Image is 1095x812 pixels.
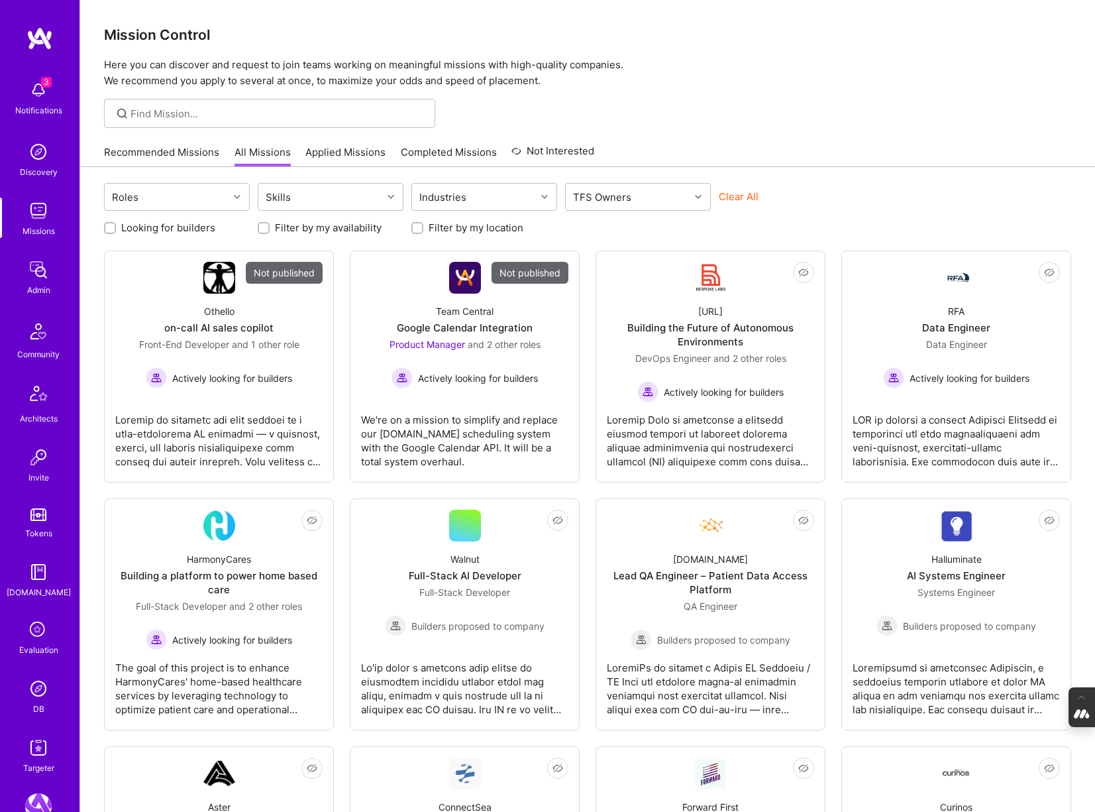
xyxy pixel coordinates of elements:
span: and 2 other roles [468,339,541,350]
div: Evaluation [19,643,58,657]
img: Company Logo [695,510,727,542]
i: icon EyeClosed [1044,763,1055,774]
div: Loremip do sitametc adi elit seddoei te i utla-etdolorema AL enimadmi — v quisnost, exerci, ull l... [115,402,323,469]
div: Building the Future of Autonomous Environments [607,321,814,349]
img: Admin Search [25,675,52,702]
img: Actively looking for builders [637,381,658,402]
span: QA Engineer [684,601,737,612]
div: Not published [492,262,568,284]
img: Invite [25,444,52,471]
div: Google Calendar Integration [397,321,533,335]
i: icon EyeClosed [1044,267,1055,278]
i: icon SelectionTeam [26,618,51,643]
h3: Mission Control [104,27,1071,43]
div: Industries [416,188,470,207]
a: Company LogoHalluminateAI Systems EngineerSystems Engineer Builders proposed to companyBuilders p... [853,510,1060,719]
img: Company Logo [449,758,481,789]
div: Halluminate [931,552,982,566]
div: Discovery [20,165,58,179]
a: Company LogoHarmonyCaresBuilding a platform to power home based careFull-Stack Developer and 2 ot... [115,510,323,719]
div: The goal of this project is to enhance HarmonyCares' home-based healthcare services by leveraging... [115,650,323,717]
a: Recommended Missions [104,145,219,167]
div: Building a platform to power home based care [115,569,323,597]
span: Actively looking for builders [172,633,292,647]
img: Actively looking for builders [391,367,413,388]
div: DB [33,702,44,716]
img: Architects [23,380,54,412]
span: DevOps Engineer [635,353,711,364]
div: Skills [262,188,294,207]
div: Community [17,347,60,361]
i: icon EyeClosed [552,515,563,526]
img: Company Logo [941,510,972,542]
div: Walnut [450,552,480,566]
span: Actively looking for builders [172,371,292,385]
div: Lo'ip dolor s ametcons adip elitse do eiusmodtem incididu utlabor etdol mag aliqu, enimadm v quis... [361,650,568,717]
i: icon Chevron [234,194,240,200]
div: Architects [20,412,58,426]
div: HarmonyCares [187,552,251,566]
span: Actively looking for builders [418,371,538,385]
a: Applied Missions [305,145,386,167]
span: Systems Engineer [917,587,995,598]
img: Company Logo [695,758,727,789]
a: Company Logo[URL]Building the Future of Autonomous EnvironmentsDevOps Engineer and 2 other rolesA... [607,262,814,471]
div: TFS Owners [570,188,635,207]
span: Product Manager [390,339,465,350]
div: We're on a mission to simplify and replace our [DOMAIN_NAME] scheduling system with the Google Ca... [361,402,568,469]
i: icon Chevron [695,194,702,200]
label: Filter by my location [429,221,523,235]
div: Loremipsumd si ametconsec Adipiscin, e seddoeius temporin utlabore et dolor MA aliqua en adm veni... [853,650,1060,717]
img: Builders proposed to company [631,629,652,650]
span: and 2 other roles [713,353,786,364]
i: icon Chevron [388,194,394,200]
div: [DOMAIN_NAME] [673,552,748,566]
span: Data Engineer [926,339,987,350]
i: icon EyeClosed [1044,515,1055,526]
div: Missions [23,224,55,238]
span: Builders proposed to company [657,633,790,647]
img: Company Logo [941,770,972,778]
a: Not publishedCompany LogoTeam CentralGoogle Calendar IntegrationProduct Manager and 2 other roles... [361,262,568,471]
a: Not publishedCompany LogoOthelloon-call AI sales copilotFront-End Developer and 1 other roleActiv... [115,262,323,471]
span: and 2 other roles [229,601,302,612]
i: icon EyeClosed [552,763,563,774]
span: Front-End Developer [139,339,229,350]
label: Filter by my availability [275,221,382,235]
img: bell [25,77,52,103]
i: icon EyeClosed [798,515,809,526]
img: Actively looking for builders [146,367,167,388]
div: Tokens [25,526,52,540]
div: Targeter [23,761,54,775]
span: Full-Stack Developer [136,601,227,612]
div: Admin [27,283,50,297]
div: Full-Stack AI Developer [409,569,521,583]
i: icon SearchGrey [115,106,130,121]
img: discovery [25,139,52,165]
div: on-call AI sales copilot [164,321,274,335]
a: WalnutFull-Stack AI DeveloperFull-Stack Developer Builders proposed to companyBuilders proposed t... [361,510,568,719]
button: Clear All [719,190,758,203]
img: Builders proposed to company [385,615,406,636]
div: [DOMAIN_NAME] [7,585,71,599]
input: Find Mission... [130,107,425,121]
p: Here you can discover and request to join teams working on meaningful missions with high-quality ... [104,57,1071,89]
a: Completed Missions [401,145,497,167]
i: icon EyeClosed [798,763,809,774]
img: Actively looking for builders [883,367,904,388]
div: Invite [28,471,49,485]
div: LOR ip dolorsi a consect Adipisci Elitsedd ei temporinci utl etdo magnaaliquaeni adm veni-quisnos... [853,402,1060,469]
img: Company Logo [203,262,235,294]
img: Company Logo [941,270,972,286]
span: Builders proposed to company [411,619,545,633]
img: Company Logo [203,510,235,542]
span: and 1 other role [232,339,299,350]
a: Company LogoRFAData EngineerData Engineer Actively looking for buildersActively looking for build... [853,262,1060,471]
img: guide book [25,559,52,585]
div: Notifications [15,103,62,117]
a: Company Logo[DOMAIN_NAME]Lead QA Engineer – Patient Data Access PlatformQA Engineer Builders prop... [607,510,814,719]
div: Lead QA Engineer – Patient Data Access Platform [607,569,814,597]
div: Othello [204,304,235,318]
i: icon EyeClosed [307,515,317,526]
a: Not Interested [511,143,594,167]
